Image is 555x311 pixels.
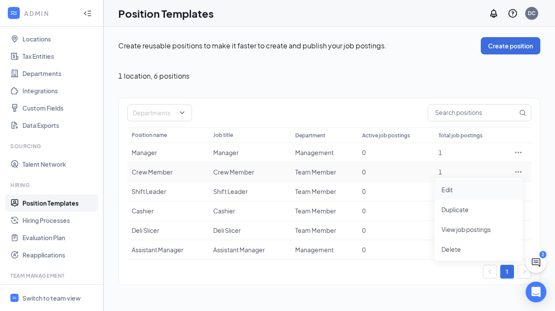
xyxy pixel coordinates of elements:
[438,148,501,157] div: 1
[481,37,540,54] button: Create position
[441,245,461,253] span: Delete
[213,168,286,176] div: Crew Member
[441,225,491,233] span: View job postings
[291,221,358,240] td: Team Member
[12,295,17,301] svg: WorkstreamLogo
[358,127,434,143] th: Active job postings
[118,6,214,21] h1: Position Templates
[531,257,541,268] svg: ChatActive
[487,269,492,274] span: left
[526,282,546,302] div: Open Intercom Messenger
[528,10,536,17] div: DC
[213,187,286,196] div: Shift Leader
[291,127,358,143] th: Department
[517,265,531,279] button: right
[22,99,96,117] a: Custom Fields
[22,65,96,82] a: Departments
[132,168,205,176] div: Crew Member
[362,168,430,176] div: 0
[213,206,286,215] div: Cashier
[22,30,96,48] a: Locations
[132,187,205,196] div: Shift Leader
[83,9,92,18] svg: Collapse
[9,9,18,17] svg: WorkstreamLogo
[428,105,517,121] input: Search positions
[514,148,523,157] svg: Ellipses
[362,148,430,157] div: 0
[22,48,96,65] a: Tax Entities
[22,246,96,263] a: Reapplications
[132,226,205,235] div: Deli Slicer
[132,245,205,254] div: Assistant Manager
[508,8,518,19] svg: QuestionInfo
[132,132,167,138] span: Position name
[291,240,358,260] td: Management
[539,251,546,258] div: 2
[434,127,505,143] th: Total job postings
[132,148,205,157] div: Manager
[362,226,430,235] div: 0
[132,206,205,215] div: Cashier
[291,162,358,182] td: Team Member
[489,8,499,19] svg: Notifications
[213,132,233,138] span: Job title
[10,181,95,189] div: Hiring
[501,265,514,278] a: 1
[517,265,531,279] li: Next Page
[22,117,96,134] a: Data Exports
[22,229,96,246] a: Evaluation Plan
[24,9,76,18] div: ADMIN
[483,265,497,279] li: Previous Page
[291,143,358,162] td: Management
[500,265,514,279] li: 1
[118,72,189,80] span: 1 location , 6 positions
[362,187,430,196] div: 0
[514,168,523,176] svg: Ellipses
[213,245,286,254] div: Assistant Manager
[291,201,358,221] td: Team Member
[118,41,481,51] p: Create reusable positions to make it faster to create and publish your job postings.
[213,226,286,235] div: Deli Slicer
[22,82,96,99] a: Integrations
[522,269,527,274] span: right
[362,245,430,254] div: 0
[526,252,546,273] button: ChatActive
[22,294,81,302] div: Switch to team view
[291,182,358,201] td: Team Member
[22,155,96,173] a: Talent Network
[362,206,430,215] div: 0
[441,206,469,213] span: Duplicate
[519,109,526,116] svg: MagnifyingGlass
[483,265,497,279] button: left
[441,186,453,194] span: Edit
[10,143,95,150] div: Sourcing
[22,212,96,229] a: Hiring Processes
[213,148,286,157] div: Manager
[10,272,95,279] div: Team Management
[22,194,96,212] a: Position Templates
[438,168,501,176] div: 1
